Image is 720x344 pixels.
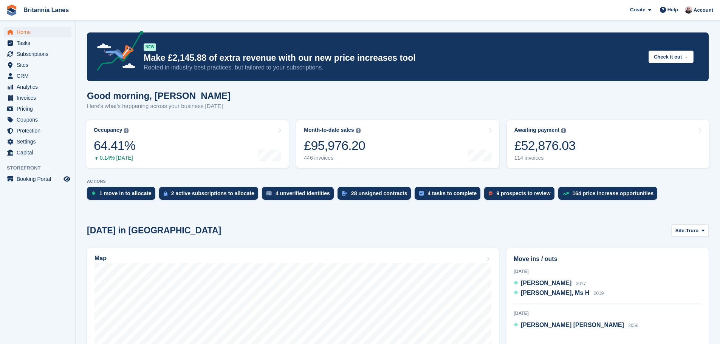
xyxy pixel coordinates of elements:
a: menu [4,93,71,103]
img: move_ins_to_allocate_icon-fdf77a2bb77ea45bf5b3d319d69a93e2d87916cf1d5bf7949dd705db3b84f3ca.svg [91,191,96,196]
button: Check it out → [649,51,694,63]
div: £52,876.03 [514,138,576,153]
a: [PERSON_NAME] 3017 [514,279,586,288]
a: 1 move in to allocate [87,187,159,204]
div: [DATE] [514,268,701,275]
img: Alexandra Lane [685,6,692,14]
span: Coupons [17,114,62,125]
div: 0.14% [DATE] [94,155,135,161]
span: Create [630,6,645,14]
a: 4 tasks to complete [415,187,484,204]
a: 28 unsigned contracts [338,187,415,204]
a: menu [4,49,71,59]
img: price_increase_opportunities-93ffe204e8149a01c8c9dc8f82e8f89637d9d84a8eef4429ea346261dce0b2c0.svg [563,192,569,195]
span: Home [17,27,62,37]
a: Month-to-date sales £95,976.20 446 invoices [296,120,499,168]
span: Help [667,6,678,14]
h2: Map [94,255,107,262]
span: [PERSON_NAME] [PERSON_NAME] [521,322,624,328]
a: menu [4,71,71,81]
a: 9 prospects to review [484,187,558,204]
div: 164 price increase opportunities [573,190,654,196]
a: Preview store [62,174,71,184]
div: Awaiting payment [514,127,560,133]
div: NEW [144,43,156,51]
h2: Move ins / outs [514,255,701,264]
span: Analytics [17,82,62,92]
span: [PERSON_NAME] [521,280,571,286]
a: menu [4,125,71,136]
div: Month-to-date sales [304,127,354,133]
span: Protection [17,125,62,136]
div: 114 invoices [514,155,576,161]
span: Site: [675,227,686,234]
span: 2019 [594,291,604,296]
div: 64.41% [94,138,135,153]
a: menu [4,136,71,147]
img: active_subscription_to_allocate_icon-d502201f5373d7db506a760aba3b589e785aa758c864c3986d89f69b8ff3... [164,191,167,196]
h1: Good morning, [PERSON_NAME] [87,91,231,101]
div: 1 move in to allocate [99,190,152,196]
a: menu [4,174,71,184]
p: Make £2,145.88 of extra revenue with our new price increases tool [144,52,643,63]
button: Site: Truro [671,224,709,237]
div: 446 invoices [304,155,365,161]
a: 164 price increase opportunities [558,187,661,204]
div: 4 unverified identities [276,190,330,196]
span: Sites [17,60,62,70]
span: Tasks [17,38,62,48]
p: Rooted in industry best practices, but tailored to your subscriptions. [144,63,643,72]
img: icon-info-grey-7440780725fd019a000dd9b08b2336e03edf1995a4989e88bcd33f0948082b44.svg [561,128,566,133]
div: 28 unsigned contracts [351,190,407,196]
div: £95,976.20 [304,138,365,153]
a: Awaiting payment £52,876.03 114 invoices [507,120,709,168]
div: [DATE] [514,310,701,317]
span: CRM [17,71,62,81]
a: menu [4,60,71,70]
a: [PERSON_NAME], Ms H 2019 [514,288,604,298]
img: price-adjustments-announcement-icon-8257ccfd72463d97f412b2fc003d46551f7dbcb40ab6d574587a9cd5c0d94... [90,31,143,74]
a: Occupancy 64.41% 0.14% [DATE] [86,120,289,168]
span: Truro [686,227,698,234]
img: icon-info-grey-7440780725fd019a000dd9b08b2336e03edf1995a4989e88bcd33f0948082b44.svg [124,128,129,133]
span: Account [694,6,713,14]
p: Here's what's happening across your business [DATE] [87,102,231,111]
a: [PERSON_NAME] [PERSON_NAME] 2056 [514,321,638,330]
img: verify_identity-adf6edd0f0f0b5bbfe63781bf79b02c33cf7c696d77639b501bdc392416b5a36.svg [266,191,272,196]
img: task-75834270c22a3079a89374b754ae025e5fb1db73e45f91037f5363f120a921f8.svg [419,191,424,196]
a: menu [4,114,71,125]
a: menu [4,38,71,48]
span: Booking Portal [17,174,62,184]
span: 2056 [628,323,638,328]
a: menu [4,103,71,114]
span: [PERSON_NAME], Ms H [521,290,589,296]
div: 2 active subscriptions to allocate [171,190,254,196]
h2: [DATE] in [GEOGRAPHIC_DATA] [87,225,221,236]
span: 3017 [576,281,586,286]
span: Settings [17,136,62,147]
a: 4 unverified identities [262,187,338,204]
img: stora-icon-8386f47178a22dfd0bd8f6a31ec36ba5ce8667c1dd55bd0f319d3a0aa187defe.svg [6,5,17,16]
span: Pricing [17,103,62,114]
img: icon-info-grey-7440780725fd019a000dd9b08b2336e03edf1995a4989e88bcd33f0948082b44.svg [356,128,361,133]
a: menu [4,27,71,37]
span: Capital [17,147,62,158]
span: Subscriptions [17,49,62,59]
img: contract_signature_icon-13c848040528278c33f63329250d36e43548de30e8caae1d1a13099fd9432cc5.svg [342,191,347,196]
p: ACTIONS [87,179,709,184]
span: Storefront [7,164,75,172]
div: Occupancy [94,127,122,133]
a: 2 active subscriptions to allocate [159,187,262,204]
div: 9 prospects to review [496,190,550,196]
img: prospect-51fa495bee0391a8d652442698ab0144808aea92771e9ea1ae160a38d050c398.svg [489,191,492,196]
a: menu [4,82,71,92]
div: 4 tasks to complete [427,190,477,196]
a: Britannia Lanes [20,4,72,16]
a: menu [4,147,71,158]
span: Invoices [17,93,62,103]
